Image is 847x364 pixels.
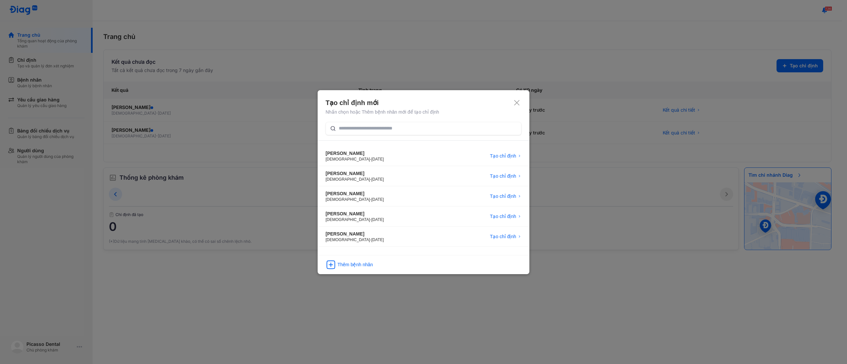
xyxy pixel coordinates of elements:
[370,197,371,202] span: -
[371,157,384,162] span: [DATE]
[326,170,384,177] div: [PERSON_NAME]
[370,237,371,242] span: -
[490,173,516,179] span: Tạo chỉ định
[326,237,370,242] span: [DEMOGRAPHIC_DATA]
[326,150,384,157] div: [PERSON_NAME]
[326,231,384,237] div: [PERSON_NAME]
[490,213,516,220] span: Tạo chỉ định
[326,177,370,182] span: [DEMOGRAPHIC_DATA]
[490,233,516,240] span: Tạo chỉ định
[371,217,384,222] span: [DATE]
[371,237,384,242] span: [DATE]
[337,261,373,268] div: Thêm bệnh nhân
[326,109,521,115] div: Nhấn chọn hoặc Thêm bệnh nhân mới để tạo chỉ định
[371,177,384,182] span: [DATE]
[326,190,384,197] div: [PERSON_NAME]
[370,157,371,162] span: -
[326,98,521,107] div: Tạo chỉ định mới
[326,217,370,222] span: [DEMOGRAPHIC_DATA]
[371,197,384,202] span: [DATE]
[490,153,516,159] span: Tạo chỉ định
[326,210,384,217] div: [PERSON_NAME]
[326,197,370,202] span: [DEMOGRAPHIC_DATA]
[370,177,371,182] span: -
[370,217,371,222] span: -
[490,193,516,200] span: Tạo chỉ định
[326,157,370,162] span: [DEMOGRAPHIC_DATA]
